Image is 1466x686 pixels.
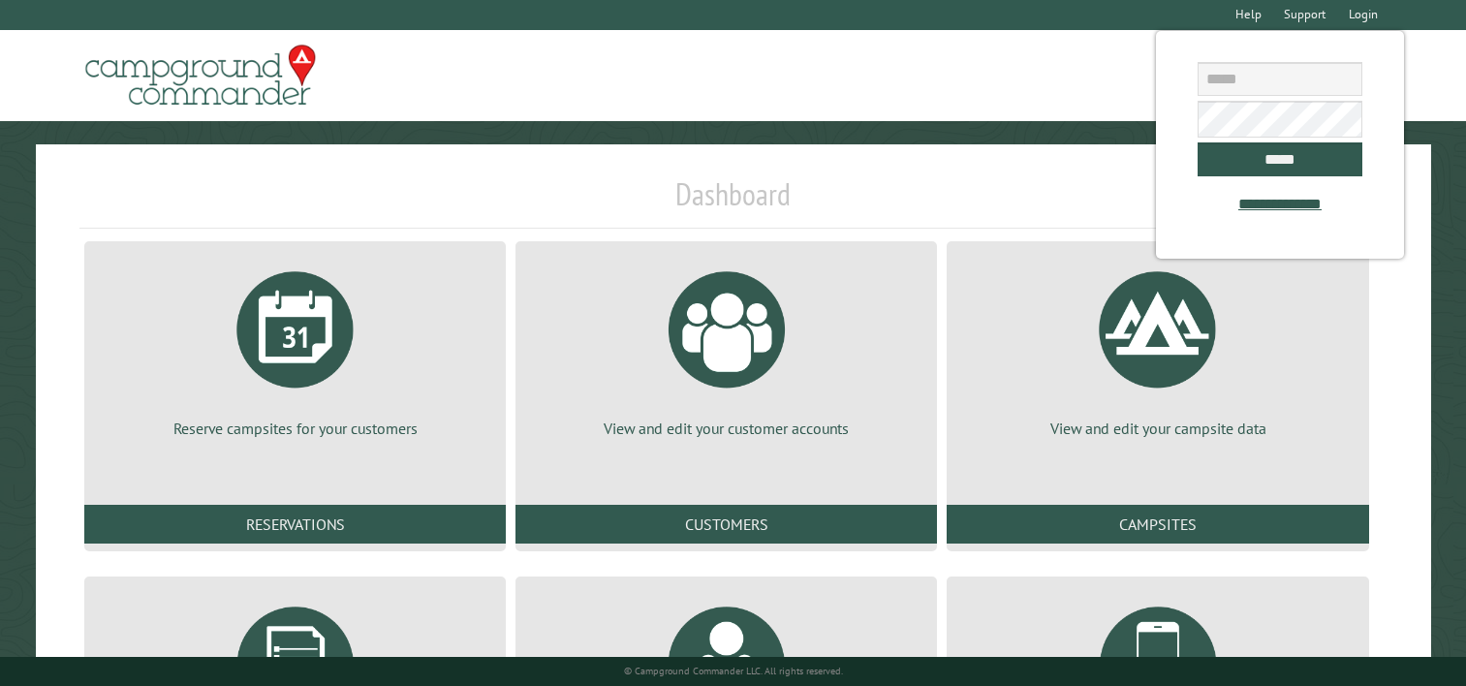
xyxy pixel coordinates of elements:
a: Customers [515,505,937,544]
a: Reserve campsites for your customers [108,257,483,439]
img: Campground Commander [79,38,322,113]
p: Reserve campsites for your customers [108,418,483,439]
h1: Dashboard [79,175,1387,229]
p: View and edit your campsite data [970,418,1345,439]
a: View and edit your customer accounts [539,257,914,439]
small: © Campground Commander LLC. All rights reserved. [624,665,843,677]
p: View and edit your customer accounts [539,418,914,439]
a: Reservations [84,505,506,544]
a: Campsites [947,505,1368,544]
a: View and edit your campsite data [970,257,1345,439]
